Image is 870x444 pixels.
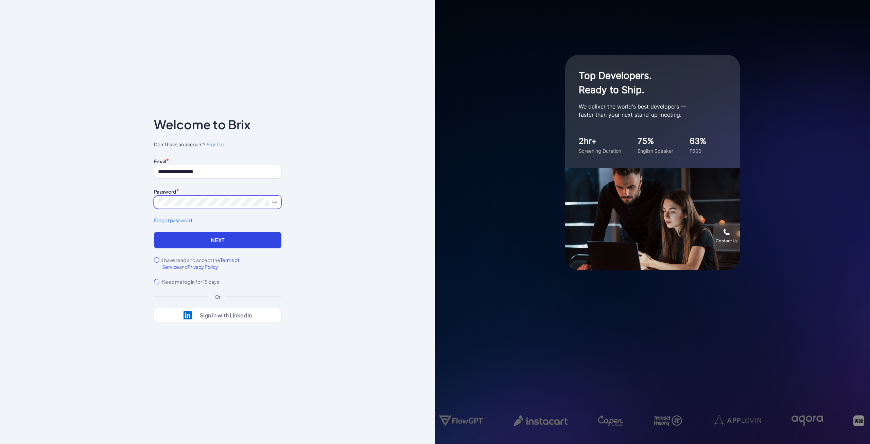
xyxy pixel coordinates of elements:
[154,188,176,195] label: Password
[579,68,715,97] h1: Top Developers. Ready to Ship.
[162,257,281,270] label: I have read and accept the and
[579,147,621,154] div: Screening Duration
[207,141,224,147] span: Sign Up
[154,158,166,164] label: Email
[154,232,281,248] button: Next
[162,257,240,270] span: Terms of Service
[716,238,737,244] div: Contact Us
[154,217,281,224] a: Forgot password
[200,312,252,319] div: Sign in with LinkedIn
[209,293,226,300] div: Or
[154,141,281,148] span: Don’t have an account?
[638,147,673,154] div: English Speaker
[690,135,707,147] div: 63%
[579,135,621,147] div: 2hr+
[154,308,281,323] button: Sign in with LinkedIn
[205,141,224,148] a: Sign Up
[188,264,218,270] span: Privacy Policy
[579,102,715,119] p: We deliver the world's best developers — faster than your next stand-up meeting.
[154,119,250,130] p: Welcome to Brix
[713,223,740,250] button: Contact Us
[162,278,219,285] label: Keep me log in for 15 days
[690,147,707,154] div: F500
[638,135,673,147] div: 75%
